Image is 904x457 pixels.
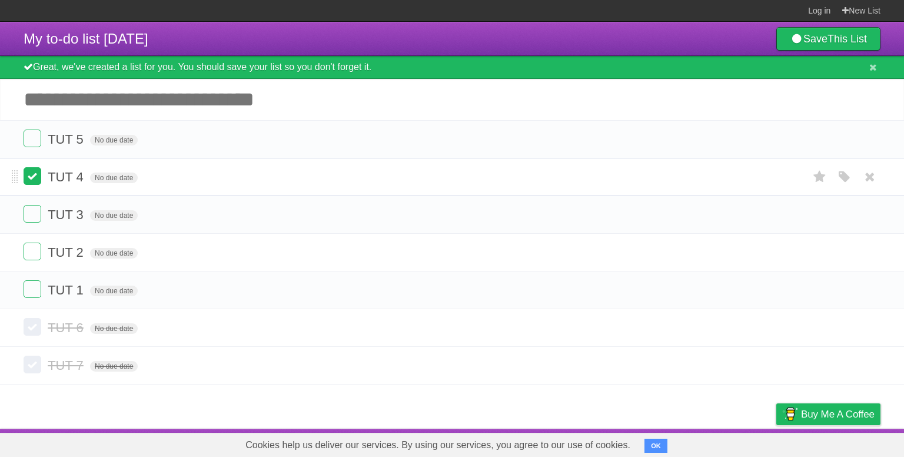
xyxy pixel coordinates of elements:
[90,286,138,296] span: No due date
[48,358,87,373] span: TUT 7
[48,170,87,184] span: TUT 4
[24,167,41,185] label: Done
[659,432,706,454] a: Developers
[24,130,41,147] label: Done
[24,318,41,336] label: Done
[809,167,831,187] label: Star task
[48,245,87,260] span: TUT 2
[24,243,41,260] label: Done
[90,210,138,221] span: No due date
[90,248,138,259] span: No due date
[24,356,41,373] label: Done
[776,27,880,51] a: SaveThis List
[24,205,41,223] label: Done
[827,33,867,45] b: This List
[234,433,642,457] span: Cookies help us deliver our services. By using our services, you agree to our use of cookies.
[90,173,138,183] span: No due date
[782,404,798,424] img: Buy me a coffee
[90,361,138,372] span: No due date
[721,432,747,454] a: Terms
[48,207,87,222] span: TUT 3
[801,404,875,425] span: Buy me a coffee
[644,439,667,453] button: OK
[24,280,41,298] label: Done
[24,31,148,47] span: My to-do list [DATE]
[48,132,87,147] span: TUT 5
[620,432,644,454] a: About
[48,283,87,297] span: TUT 1
[90,135,138,145] span: No due date
[806,432,880,454] a: Suggest a feature
[48,320,87,335] span: TUT 6
[90,323,138,334] span: No due date
[761,432,792,454] a: Privacy
[776,403,880,425] a: Buy me a coffee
